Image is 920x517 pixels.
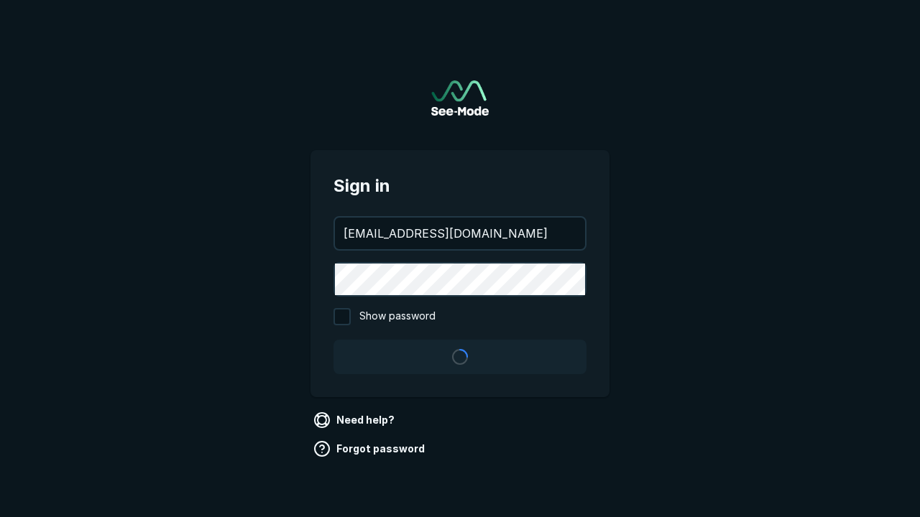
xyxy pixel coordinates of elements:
input: your@email.com [335,218,585,249]
span: Show password [359,308,436,325]
span: Sign in [333,173,586,199]
a: Forgot password [310,437,431,460]
a: Need help? [310,409,400,432]
a: Go to sign in [431,80,489,116]
img: See-Mode Logo [431,80,489,116]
